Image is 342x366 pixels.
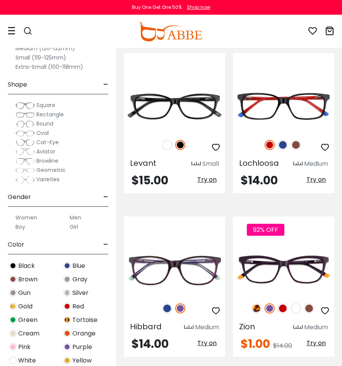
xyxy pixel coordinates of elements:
span: Red [72,302,84,311]
img: Brown [9,276,17,283]
div: Medium [304,323,328,332]
img: Black [175,140,185,150]
button: Try on [304,338,328,348]
span: White [18,356,36,365]
span: $14.00 [132,335,169,352]
span: Purple [72,342,92,352]
label: Boy [15,222,25,232]
span: Try on [306,175,326,184]
span: Rectangle [36,111,64,118]
span: Silver [72,288,89,298]
div: Medium [304,159,328,169]
span: Try on [306,339,326,347]
img: Aviator.png [15,148,35,156]
img: Browline.png [15,157,35,165]
span: - [103,75,108,94]
span: Gray [72,275,87,284]
img: Purple [175,303,185,313]
div: Small [202,159,219,169]
img: Yellow [63,357,71,364]
img: White [162,140,172,150]
span: Try on [197,175,217,184]
span: Round [36,120,53,128]
span: Yellow [72,356,92,365]
img: Varieties.png [15,176,35,184]
img: Blue [278,140,288,150]
label: Women [15,213,37,222]
img: size ruler [293,325,303,330]
img: Cat-Eye.png [15,139,35,146]
img: Orange [63,330,71,337]
label: Girl [70,222,78,232]
label: Extra-Small (100-118mm) [15,62,83,71]
img: Gray [63,276,71,283]
img: White [9,357,17,364]
button: Try on [304,175,328,185]
label: Small (119-125mm) [15,53,66,62]
img: Leopard [251,303,262,313]
img: Tortoise [63,316,71,323]
img: Red Lochloosa - Acetate ,Universal Bridge Fit [233,81,334,131]
img: Silver [63,289,71,296]
span: - [103,188,108,206]
span: Shape [8,75,27,94]
span: Square [36,101,55,109]
img: size ruler [192,161,201,167]
span: Varieties [36,175,60,183]
label: Medium (126-132mm) [15,44,75,53]
span: Gold [18,302,32,311]
div: Shop now [187,4,210,11]
img: Geometric.png [15,167,35,174]
span: $1.00 [241,335,270,352]
label: Men [70,213,81,222]
span: $15.00 [132,172,168,189]
span: Lochloosa [239,158,279,169]
span: Geometric [36,166,66,174]
span: Hibbard [130,321,162,332]
img: size ruler [293,161,303,167]
img: Square.png [15,102,35,109]
span: Browline [36,157,58,165]
img: Oval.png [15,129,35,137]
span: Aviator [36,148,55,155]
img: Black [9,262,17,269]
img: Blue [63,262,71,269]
img: Brown [291,140,301,150]
span: Orange [72,329,96,338]
img: abbeglasses.com [139,22,202,41]
div: Medium [195,323,219,332]
span: $14.00 [241,172,278,189]
img: Pink [9,343,17,351]
span: Tortoise [72,315,97,325]
img: size ruler [184,325,193,330]
img: Red [278,303,288,313]
img: Gold [9,303,17,310]
a: Black Levant - Acetate ,Universal Bridge Fit [124,81,225,131]
span: Black [18,261,35,271]
img: Cream [9,330,17,337]
img: Round.png [15,120,35,128]
span: Blue [72,261,85,271]
img: Blue [162,303,172,313]
button: Try on [195,175,219,185]
span: Levant [130,158,156,169]
span: Cat-Eye [36,138,59,146]
span: Green [18,315,38,325]
a: Purple Zion - Acetate ,Universal Bridge Fit [233,244,334,295]
a: Shop now [183,4,210,10]
span: Zion [239,321,255,332]
span: Brown [18,275,38,284]
img: Purple Hibbard - Acetate ,Eyeglasses [124,244,225,295]
span: Try on [197,339,217,347]
span: Cream [18,329,39,338]
div: Buy One Get One 50% [132,4,182,11]
img: Red [265,140,275,150]
img: Green [9,316,17,323]
img: White [291,303,301,313]
img: Rectangle.png [15,111,35,119]
button: Try on [195,338,219,348]
span: Gender [8,188,31,206]
span: Gun [18,288,31,298]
